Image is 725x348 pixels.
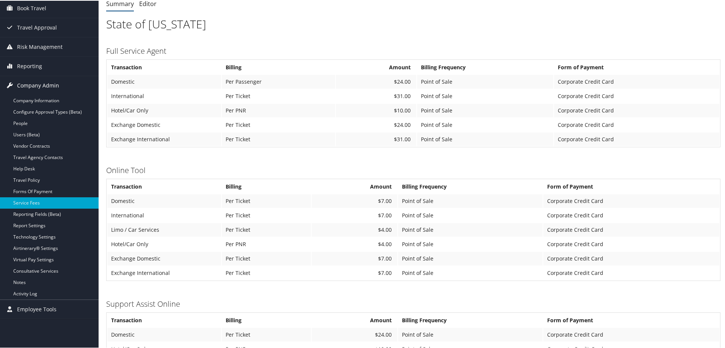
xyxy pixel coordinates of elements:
td: Corporate Credit Card [543,237,719,250]
td: Corporate Credit Card [543,208,719,222]
td: Per Ticket [222,132,335,145]
td: Corporate Credit Card [543,222,719,236]
td: $10.00 [336,103,417,117]
td: Point of Sale [398,237,543,250]
td: Exchange International [107,132,221,145]
td: Per PNR [222,103,335,117]
th: Billing Frequency [398,313,543,326]
th: Transaction [107,179,221,193]
td: International [107,208,221,222]
td: Per Ticket [222,222,311,236]
td: Hotel/Car Only [107,103,221,117]
h3: Full Service Agent [106,45,720,56]
td: $7.00 [312,208,397,222]
td: Point of Sale [417,132,553,145]
th: Form of Payment [554,60,719,73]
td: Per Ticket [222,117,335,131]
td: $24.00 [336,117,417,131]
td: Per Ticket [222,208,311,222]
td: Domestic [107,74,221,88]
td: Per Ticket [222,265,311,279]
td: Corporate Credit Card [554,74,719,88]
td: Hotel/Car Only [107,237,221,250]
td: Corporate Credit Card [554,89,719,102]
td: Domestic [107,194,221,207]
td: International [107,89,221,102]
td: Corporate Credit Card [543,194,719,207]
td: Point of Sale [398,208,543,222]
td: Corporate Credit Card [543,251,719,265]
td: $24.00 [312,327,397,341]
td: Point of Sale [398,194,543,207]
td: $7.00 [312,194,397,207]
th: Transaction [107,313,221,326]
span: Employee Tools [17,299,56,318]
th: Amount [312,313,397,326]
td: Per Ticket [222,251,311,265]
th: Billing Frequency [417,60,553,73]
th: Transaction [107,60,221,73]
th: Amount [312,179,397,193]
td: Point of Sale [417,89,553,102]
span: Risk Management [17,37,63,56]
td: Point of Sale [417,74,553,88]
td: Exchange Domestic [107,117,221,131]
td: Per PNR [222,237,311,250]
td: $4.00 [312,222,397,236]
td: $31.00 [336,132,417,145]
th: Form of Payment [543,313,719,326]
th: Billing [222,179,311,193]
td: Exchange International [107,265,221,279]
td: $7.00 [312,265,397,279]
td: Limo / Car Services [107,222,221,236]
td: $7.00 [312,251,397,265]
th: Form of Payment [543,179,719,193]
td: $31.00 [336,89,417,102]
th: Amount [336,60,417,73]
td: Corporate Credit Card [554,117,719,131]
td: Domestic [107,327,221,341]
td: Point of Sale [398,265,543,279]
td: Per Ticket [222,89,335,102]
td: Corporate Credit Card [543,327,719,341]
td: Corporate Credit Card [543,265,719,279]
td: $24.00 [336,74,417,88]
span: Reporting [17,56,42,75]
h1: State of [US_STATE] [106,16,720,31]
th: Billing [222,60,335,73]
td: Point of Sale [398,251,543,265]
h3: Online Tool [106,164,720,175]
td: Point of Sale [398,327,543,341]
td: Corporate Credit Card [554,132,719,145]
th: Billing [222,313,311,326]
td: Per Ticket [222,327,311,341]
td: Per Ticket [222,194,311,207]
td: Per Passenger [222,74,335,88]
span: Travel Approval [17,17,57,36]
td: Corporate Credit Card [554,103,719,117]
th: Billing Frequency [398,179,543,193]
td: Exchange Domestic [107,251,221,265]
h3: Support Assist Online [106,298,720,309]
td: Point of Sale [417,117,553,131]
td: Point of Sale [417,103,553,117]
td: $4.00 [312,237,397,250]
td: Point of Sale [398,222,543,236]
span: Company Admin [17,75,59,94]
